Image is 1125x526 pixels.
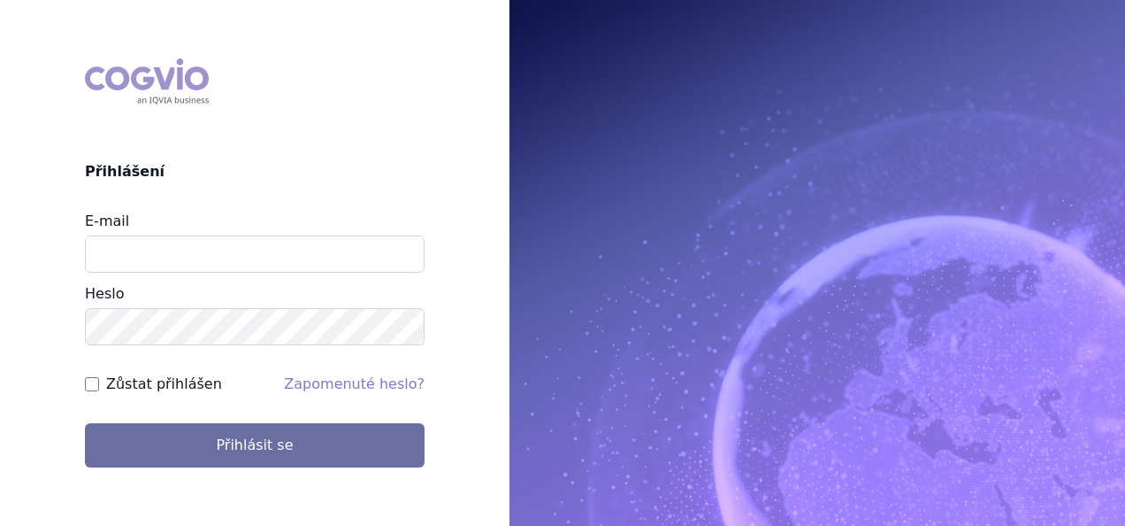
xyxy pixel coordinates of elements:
[85,423,425,468] button: Přihlásit se
[85,161,425,182] h2: Přihlášení
[85,285,124,302] label: Heslo
[284,375,425,392] a: Zapomenuté heslo?
[85,58,209,104] div: COGVIO
[85,213,129,229] label: E-mail
[106,374,222,395] label: Zůstat přihlášen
